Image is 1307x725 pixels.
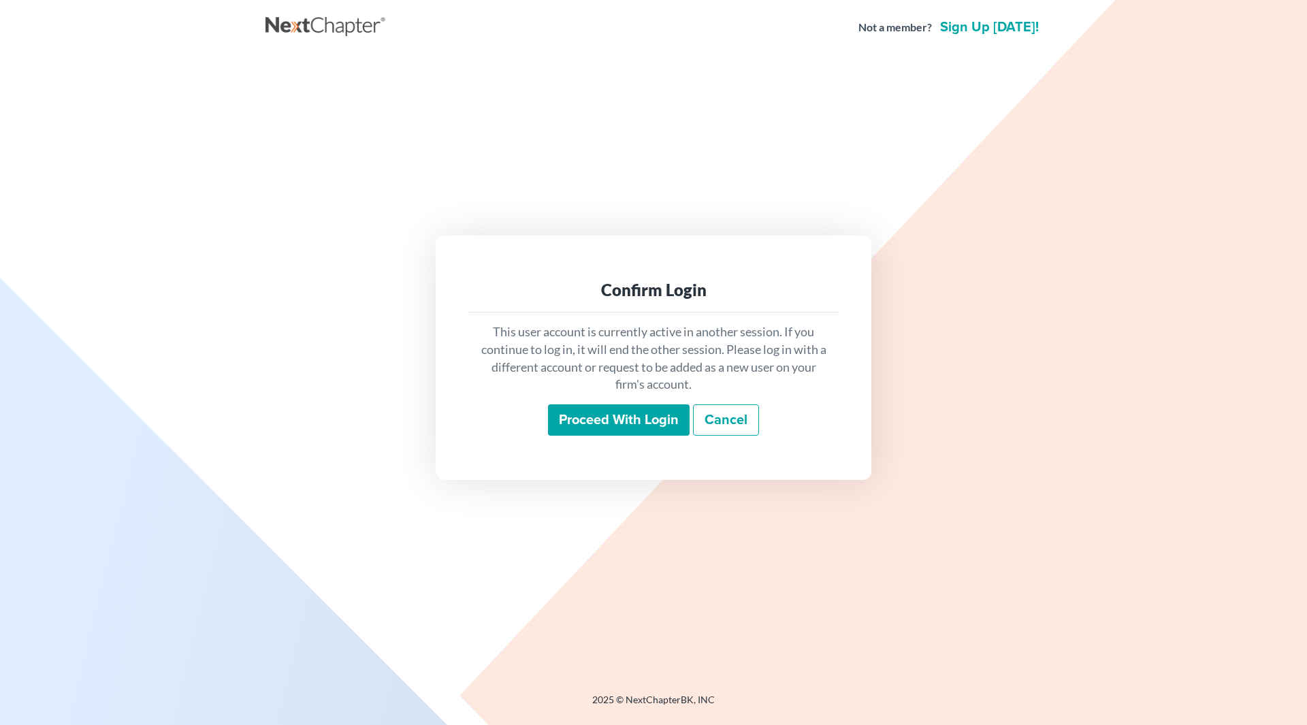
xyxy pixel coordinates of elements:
[479,279,828,301] div: Confirm Login
[937,20,1042,34] a: Sign up [DATE]!
[858,20,932,35] strong: Not a member?
[548,404,690,436] input: Proceed with login
[479,323,828,393] p: This user account is currently active in another session. If you continue to log in, it will end ...
[265,693,1042,718] div: 2025 © NextChapterBK, INC
[693,404,759,436] a: Cancel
